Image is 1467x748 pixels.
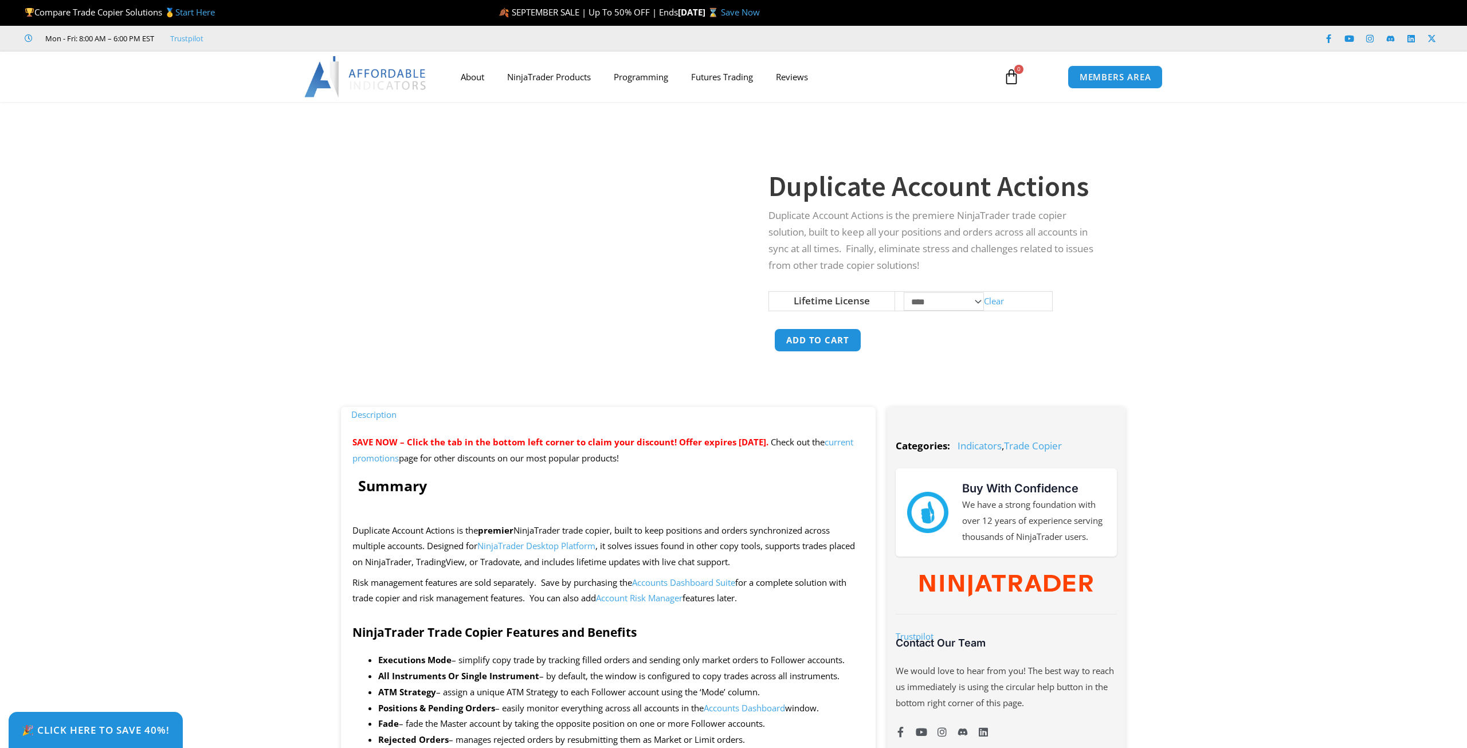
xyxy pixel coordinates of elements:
[794,294,870,307] label: Lifetime License
[896,636,1117,649] h3: Contact Our Team
[449,64,496,90] a: About
[352,624,637,640] strong: NinjaTrader Trade Copier Features and Benefits
[25,8,34,17] img: 🏆
[774,328,861,352] button: Add to cart
[25,6,215,18] span: Compare Trade Copier Solutions 🥇
[378,654,452,665] strong: Executions Mode
[42,32,154,45] span: Mon - Fri: 8:00 AM – 6:00 PM EST
[907,492,948,533] img: mark thumbs good 43913 | Affordable Indicators – NinjaTrader
[986,60,1037,93] a: 0
[378,684,864,700] li: – assign a unique ATM Strategy to each Follower account using the ‘Mode’ column.
[678,6,721,18] strong: [DATE] ⌛
[378,652,864,668] li: – simplify copy trade by tracking filled orders and sending only market orders to Follower accounts.
[341,402,407,427] a: Description
[352,575,864,607] p: Risk management features are sold separately. Save by purchasing the for a complete solution with...
[984,295,1004,307] a: Clear options
[175,6,215,18] a: Start Here
[920,575,1092,597] img: NinjaTrader Wordmark color RGB | Affordable Indicators – NinjaTrader
[9,712,183,748] a: 🎉 Click Here to save 40%!
[768,207,1103,274] p: Duplicate Account Actions is the premiere NinjaTrader trade copier solution, built to keep all yo...
[496,64,602,90] a: NinjaTrader Products
[704,702,785,714] a: Accounts Dashboard
[170,32,203,45] a: Trustpilot
[768,166,1103,206] h1: Duplicate Account Actions
[632,577,735,588] a: Accounts Dashboard Suite
[352,434,864,467] p: Check out the page for other discounts on our most popular products!
[478,524,513,536] strong: premier
[378,670,539,682] strong: All Instruments Or Single Instrument
[22,725,170,735] span: 🎉 Click Here to save 40%!
[449,64,990,90] nav: Menu
[1004,439,1062,452] a: Trade Copier
[304,56,427,97] img: LogoAI | Affordable Indicators – NinjaTrader
[352,436,768,448] span: SAVE NOW – Click the tab in the bottom left corner to claim your discount! Offer expires [DATE].
[378,668,864,684] li: – by default, the window is configured to copy trades across all instruments.
[962,480,1105,497] h3: Buy With Confidence
[896,630,933,642] a: Trustpilot
[477,540,595,551] a: NinjaTrader Desktop Platform
[378,702,495,714] strong: Positions & Pending Orders
[1068,65,1163,89] a: MEMBERS AREA
[378,686,436,698] b: ATM Strategy
[378,700,864,716] li: – easily monitor everything across all accounts in the window.
[962,497,1105,545] p: We have a strong foundation with over 12 years of experience serving thousands of NinjaTrader users.
[896,436,958,456] span: Categories:
[764,64,819,90] a: Reviews
[352,524,855,568] span: Duplicate Account Actions is the NinjaTrader trade copier, built to keep positions and orders syn...
[1080,73,1151,81] span: MEMBERS AREA
[499,6,678,18] span: 🍂 SEPTEMBER SALE | Up To 50% OFF | Ends
[596,592,682,604] a: Account Risk Manager
[958,436,1062,456] span: ,
[602,64,680,90] a: Programming
[680,64,764,90] a: Futures Trading
[358,477,858,494] h4: Summary
[896,663,1117,711] p: We would love to hear from you! The best way to reach us immediately is using the circular help b...
[1014,65,1023,74] span: 0
[721,6,760,18] a: Save Now
[958,439,1002,452] a: Indicators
